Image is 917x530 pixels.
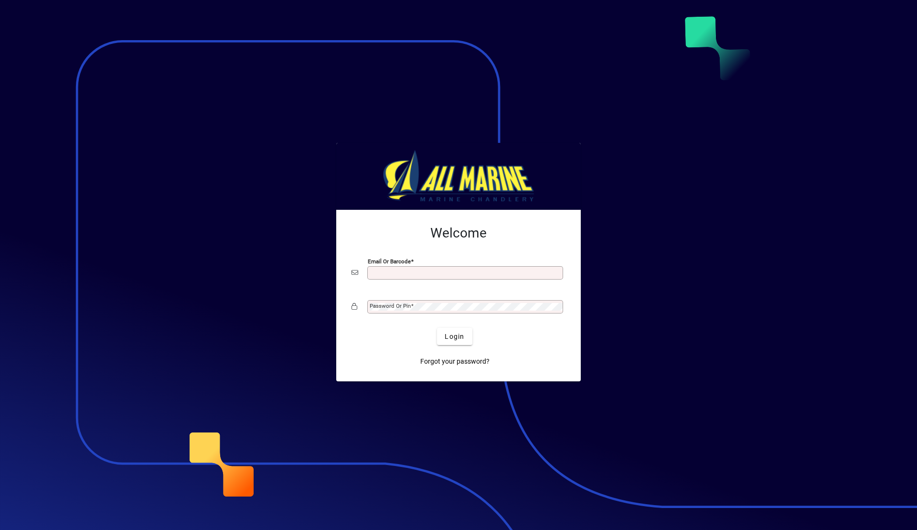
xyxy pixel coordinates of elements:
[437,328,472,345] button: Login
[445,332,464,342] span: Login
[370,303,411,309] mat-label: Password or Pin
[368,258,411,265] mat-label: Email or Barcode
[420,357,490,367] span: Forgot your password?
[352,225,565,241] h2: Welcome
[416,353,493,370] a: Forgot your password?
